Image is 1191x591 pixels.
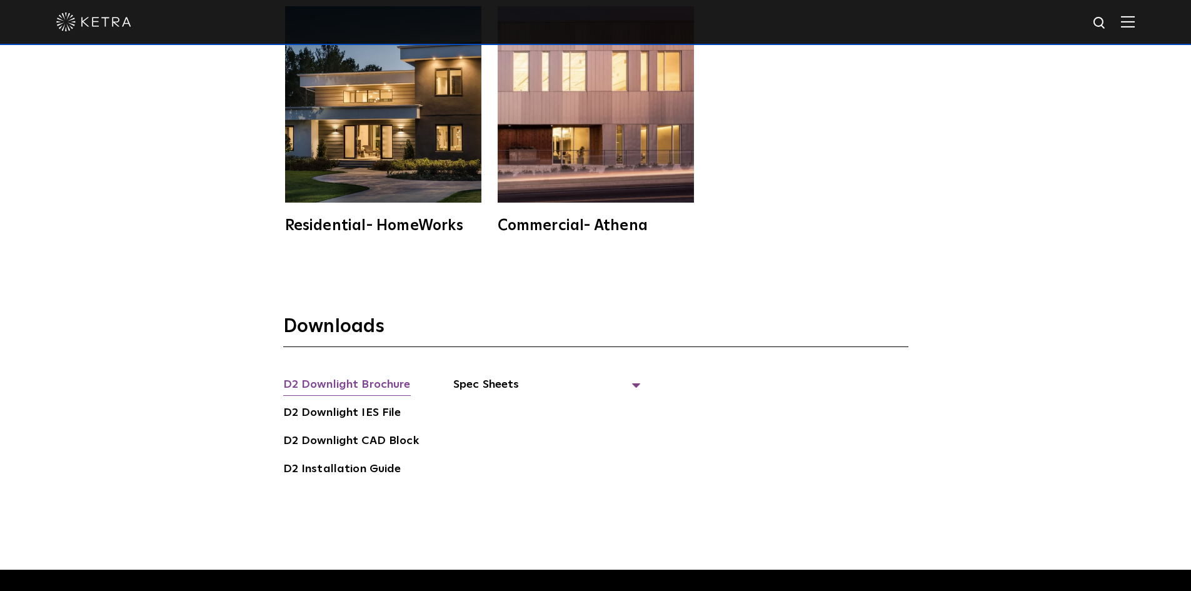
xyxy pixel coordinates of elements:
a: D2 Installation Guide [283,460,401,480]
img: ketra-logo-2019-white [56,13,131,31]
a: D2 Downlight IES File [283,404,401,424]
img: homeworks_hero [285,6,481,203]
div: Residential- HomeWorks [285,218,481,233]
a: Residential- HomeWorks [283,6,483,233]
img: Hamburger%20Nav.svg [1121,16,1135,28]
h3: Downloads [283,315,908,347]
img: search icon [1092,16,1108,31]
img: athena-square [498,6,694,203]
a: D2 Downlight Brochure [283,376,411,396]
a: D2 Downlight CAD Block [283,432,419,452]
div: Commercial- Athena [498,218,694,233]
a: Commercial- Athena [496,6,696,233]
span: Spec Sheets [453,376,641,403]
